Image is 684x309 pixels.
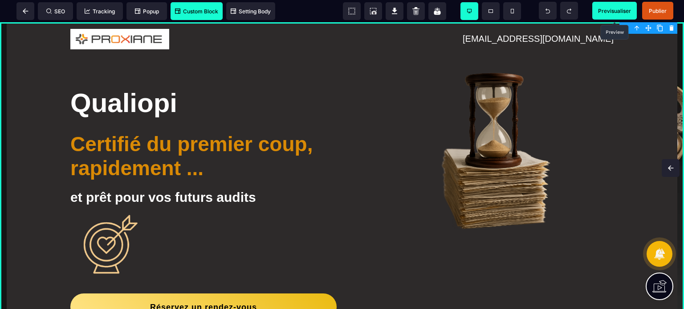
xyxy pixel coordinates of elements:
[649,8,667,14] span: Publier
[70,110,313,157] b: Certifié du premier coup, rapidement ...
[437,42,553,216] img: b5475c5d0e2a59ebc1ed9ffe94b13938_Sablier.png
[231,8,271,15] span: Setting Body
[70,185,146,260] img: 184210e047c06fd5bc12ddb28e3bbffc_Cible.png
[175,8,218,15] span: Custom Block
[592,2,637,20] span: Preview
[343,2,361,20] span: View components
[85,8,115,15] span: Tracking
[69,271,333,298] button: Réservez un rendez-vous
[135,8,159,15] span: Popup
[70,65,395,100] h1: Qualiopi
[290,9,614,24] text: [EMAIL_ADDRESS][DOMAIN_NAME]
[364,2,382,20] span: Screenshot
[70,168,256,182] b: et prêt pour vos futurs audits
[46,8,65,15] span: SEO
[598,8,631,14] span: Previsualiser
[70,7,169,27] img: 92ef1b41aa5dc875a9f0b1580ab26380_Logo_Proxiane_Final.png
